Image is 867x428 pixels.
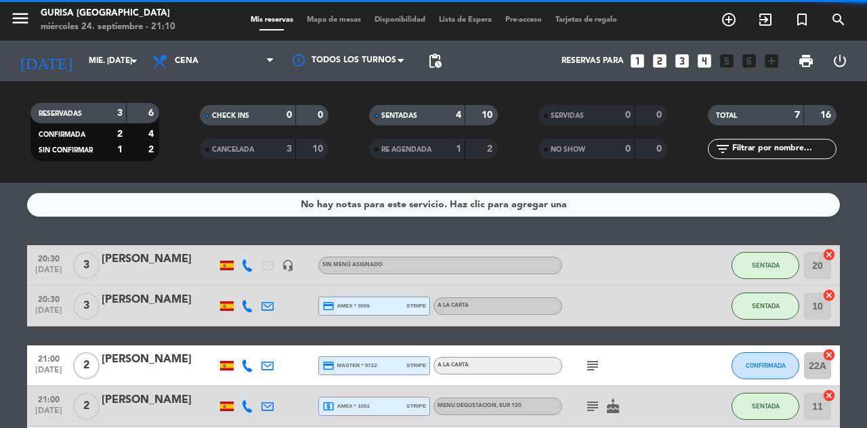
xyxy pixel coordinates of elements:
[312,144,326,154] strong: 10
[482,110,495,120] strong: 10
[41,7,175,20] div: Gurisa [GEOGRAPHIC_DATA]
[629,52,646,70] i: looks_one
[432,16,499,24] span: Lista de Espera
[381,146,431,153] span: RE AGENDADA
[148,108,156,118] strong: 6
[32,306,66,322] span: [DATE]
[752,302,780,309] span: SENTADA
[798,53,814,69] span: print
[73,252,100,279] span: 3
[752,402,780,410] span: SENTADA
[117,108,123,118] strong: 3
[427,53,443,69] span: pending_actions
[322,300,370,312] span: amex * 3006
[823,41,857,81] div: LOG OUT
[126,53,142,69] i: arrow_drop_down
[244,16,300,24] span: Mis reservas
[300,16,368,24] span: Mapa de mesas
[322,262,383,267] span: Sin menú asignado
[732,252,799,279] button: SENTADA
[318,110,326,120] strong: 0
[715,141,731,157] i: filter_list
[656,144,664,154] strong: 0
[456,144,461,154] strong: 1
[322,300,335,312] i: credit_card
[322,400,370,412] span: amex * 1001
[368,16,432,24] span: Disponibilidad
[732,393,799,420] button: SENTADA
[757,12,774,28] i: exit_to_app
[406,301,426,310] span: stripe
[175,56,198,66] span: Cena
[585,398,601,414] i: subject
[32,366,66,381] span: [DATE]
[406,402,426,410] span: stripe
[822,288,836,302] i: cancel
[651,52,669,70] i: looks_two
[32,250,66,265] span: 20:30
[73,352,100,379] span: 2
[287,144,292,154] strong: 3
[148,129,156,139] strong: 4
[117,145,123,154] strong: 1
[32,350,66,366] span: 21:00
[322,400,335,412] i: local_atm
[721,12,737,28] i: add_circle_outline
[212,112,249,119] span: CHECK INS
[731,142,836,156] input: Filtrar por nombre...
[406,361,426,370] span: stripe
[10,8,30,28] i: menu
[102,291,217,309] div: [PERSON_NAME]
[820,110,834,120] strong: 16
[551,112,584,119] span: SERVIDAS
[438,303,469,308] span: A LA CARTA
[32,265,66,281] span: [DATE]
[605,398,621,414] i: cake
[32,291,66,306] span: 20:30
[696,52,713,70] i: looks_4
[117,129,123,139] strong: 2
[732,293,799,320] button: SENTADA
[551,146,585,153] span: NO SHOW
[322,360,377,372] span: master * 5722
[456,110,461,120] strong: 4
[10,8,30,33] button: menu
[740,52,758,70] i: looks_6
[102,391,217,409] div: [PERSON_NAME]
[794,12,810,28] i: turned_in_not
[822,389,836,402] i: cancel
[562,56,624,66] span: Reservas para
[148,145,156,154] strong: 2
[102,351,217,368] div: [PERSON_NAME]
[32,391,66,406] span: 21:00
[10,46,82,76] i: [DATE]
[673,52,691,70] i: looks_3
[287,110,292,120] strong: 0
[438,403,522,408] span: Menu degustacion
[102,251,217,268] div: [PERSON_NAME]
[39,110,82,117] span: RESERVADAS
[41,20,175,34] div: miércoles 24. septiembre - 21:10
[322,360,335,372] i: credit_card
[39,131,85,138] span: CONFIRMADA
[39,147,93,154] span: SIN CONFIRMAR
[656,110,664,120] strong: 0
[763,52,780,70] i: add_box
[549,16,624,24] span: Tarjetas de regalo
[732,352,799,379] button: CONFIRMADA
[795,110,800,120] strong: 7
[716,112,737,119] span: TOTAL
[752,261,780,269] span: SENTADA
[438,362,469,368] span: A LA CARTA
[832,53,848,69] i: power_settings_new
[625,110,631,120] strong: 0
[282,259,294,272] i: headset_mic
[381,112,417,119] span: SENTADAS
[212,146,254,153] span: CANCELADA
[746,362,786,369] span: CONFIRMADA
[73,393,100,420] span: 2
[73,293,100,320] span: 3
[585,358,601,374] i: subject
[496,403,522,408] span: , EUR 120
[822,348,836,362] i: cancel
